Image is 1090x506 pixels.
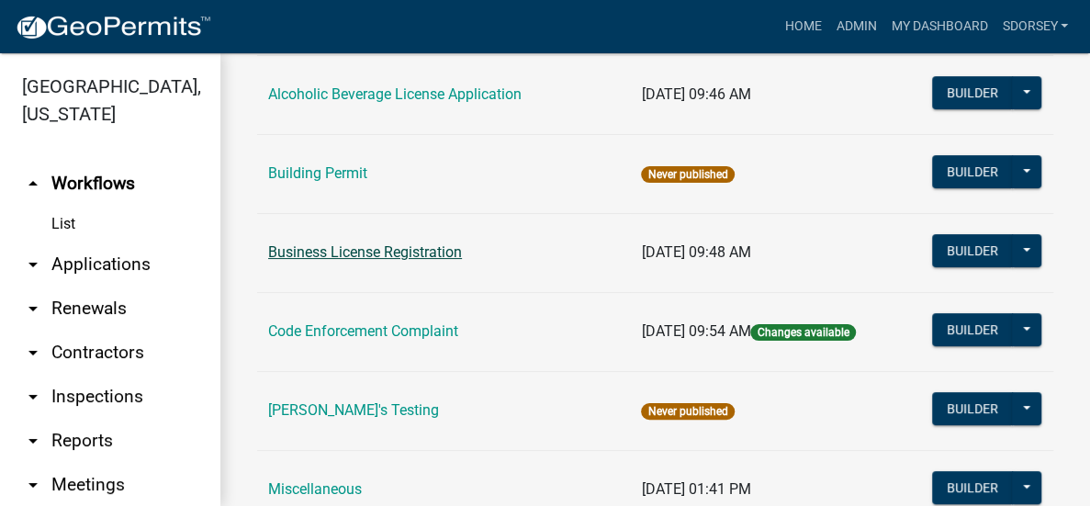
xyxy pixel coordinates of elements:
button: Builder [932,313,1013,346]
button: Builder [932,155,1013,188]
button: Builder [932,76,1013,109]
i: arrow_drop_down [22,386,44,408]
span: [DATE] 01:41 PM [641,480,750,498]
a: Alcoholic Beverage License Application [268,85,522,103]
a: sdorsey [994,9,1075,44]
a: Home [777,9,828,44]
span: [DATE] 09:46 AM [641,85,750,103]
i: arrow_drop_down [22,342,44,364]
a: Admin [828,9,883,44]
button: Builder [932,234,1013,267]
i: arrow_drop_up [22,173,44,195]
a: Code Enforcement Complaint [268,322,458,340]
i: arrow_drop_down [22,430,44,452]
a: My Dashboard [883,9,994,44]
i: arrow_drop_down [22,253,44,275]
a: [PERSON_NAME]'s Testing [268,401,439,419]
span: Changes available [750,324,855,341]
button: Builder [932,392,1013,425]
button: Builder [932,471,1013,504]
a: Miscellaneous [268,480,362,498]
i: arrow_drop_down [22,474,44,496]
i: arrow_drop_down [22,298,44,320]
span: Never published [641,166,734,183]
a: Building Permit [268,164,367,182]
span: [DATE] 09:48 AM [641,243,750,261]
a: Business License Registration [268,243,462,261]
span: Never published [641,403,734,420]
span: [DATE] 09:54 AM [641,322,750,340]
